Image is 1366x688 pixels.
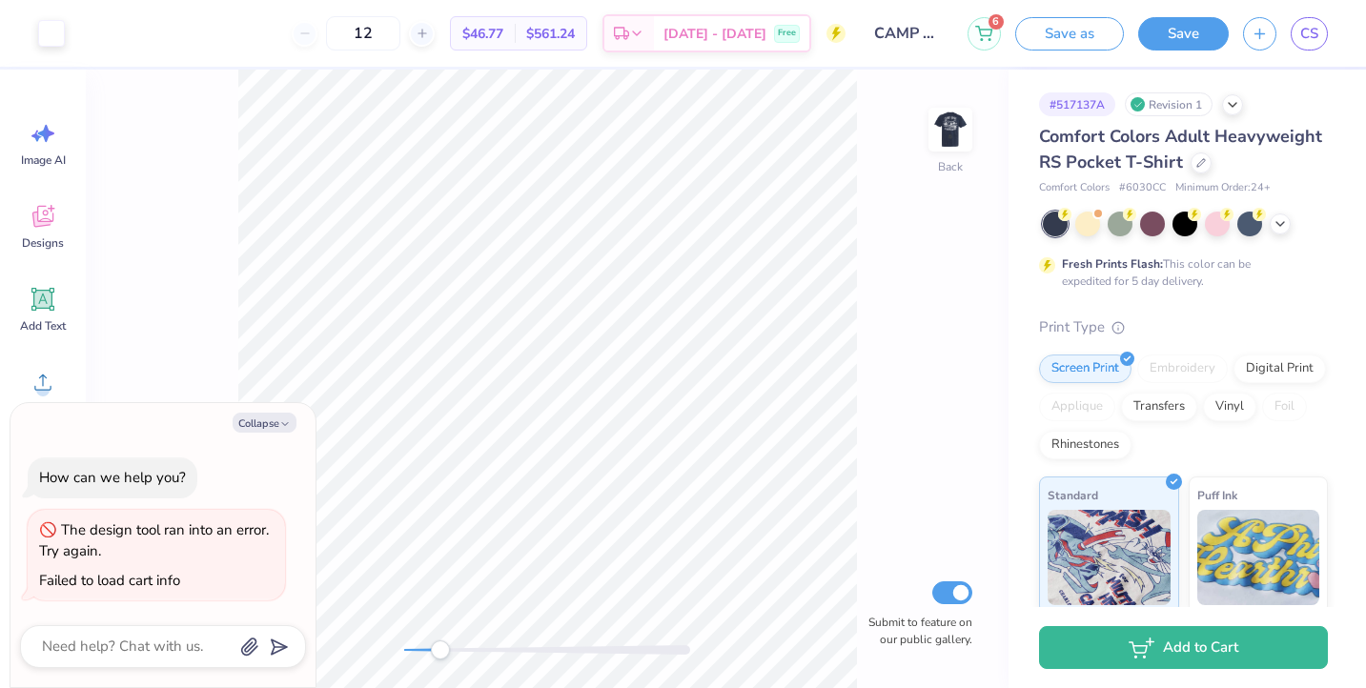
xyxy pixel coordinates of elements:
input: – – [326,16,400,51]
a: CS [1291,17,1328,51]
span: Minimum Order: 24 + [1175,180,1271,196]
span: [DATE] - [DATE] [663,24,766,44]
img: Puff Ink [1197,510,1320,605]
button: Save [1138,17,1229,51]
div: Embroidery [1137,354,1228,383]
div: Applique [1039,393,1115,421]
label: Submit to feature on our public gallery. [858,614,972,648]
button: Add to Cart [1039,626,1328,669]
button: 6 [968,17,1001,51]
img: Back [931,111,969,149]
input: Untitled Design [860,14,953,52]
div: Print Type [1039,316,1328,338]
div: Digital Print [1233,354,1326,383]
div: Foil [1262,393,1307,421]
div: The design tool ran into an error. Try again. [39,520,269,561]
span: $561.24 [526,24,575,44]
div: Accessibility label [431,640,450,659]
span: Image AI [21,152,66,168]
span: Add Text [20,318,66,334]
span: Comfort Colors Adult Heavyweight RS Pocket T-Shirt [1039,125,1322,173]
div: Back [938,158,963,175]
span: 6 [989,14,1004,30]
div: How can we help you? [39,468,186,487]
span: Comfort Colors [1039,180,1110,196]
div: Revision 1 [1125,92,1213,116]
span: $46.77 [462,24,503,44]
div: # 517137A [1039,92,1115,116]
span: # 6030CC [1119,180,1166,196]
div: Failed to load cart info [39,571,180,590]
div: Transfers [1121,393,1197,421]
div: Rhinestones [1039,431,1132,459]
div: This color can be expedited for 5 day delivery. [1062,255,1296,290]
span: Free [778,27,796,40]
span: CS [1300,23,1318,45]
div: Screen Print [1039,354,1132,383]
span: Puff Ink [1197,485,1237,505]
span: Upload [24,401,62,416]
img: Standard [1048,510,1171,605]
span: Standard [1048,485,1098,505]
button: Collapse [233,413,296,433]
div: Vinyl [1203,393,1256,421]
strong: Fresh Prints Flash: [1062,256,1163,272]
span: Designs [22,235,64,251]
button: Save as [1015,17,1124,51]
